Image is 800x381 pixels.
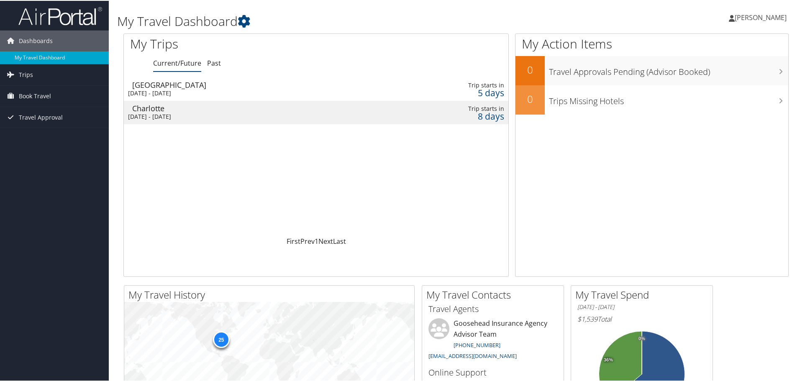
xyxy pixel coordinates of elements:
[19,64,33,84] span: Trips
[549,61,788,77] h3: Travel Approvals Pending (Advisor Booked)
[604,357,613,362] tspan: 36%
[735,12,787,21] span: [PERSON_NAME]
[18,5,102,25] img: airportal-logo.png
[577,314,706,323] h6: Total
[132,80,374,88] div: [GEOGRAPHIC_DATA]
[421,81,504,88] div: Trip starts in
[577,302,706,310] h6: [DATE] - [DATE]
[128,112,369,120] div: [DATE] - [DATE]
[454,340,500,348] a: [PHONE_NUMBER]
[575,287,713,301] h2: My Travel Spend
[128,287,414,301] h2: My Travel History
[421,88,504,96] div: 5 days
[428,366,557,378] h3: Online Support
[128,89,369,96] div: [DATE] - [DATE]
[300,236,315,245] a: Prev
[287,236,300,245] a: First
[428,302,557,314] h3: Travel Agents
[207,58,221,67] a: Past
[19,106,63,127] span: Travel Approval
[153,58,201,67] a: Current/Future
[117,12,569,29] h1: My Travel Dashboard
[318,236,333,245] a: Next
[515,62,545,76] h2: 0
[421,104,504,112] div: Trip starts in
[577,314,597,323] span: $1,539
[515,55,788,84] a: 0Travel Approvals Pending (Advisor Booked)
[132,104,374,111] div: Charlotte
[515,91,545,105] h2: 0
[729,4,795,29] a: [PERSON_NAME]
[515,84,788,114] a: 0Trips Missing Hotels
[213,330,229,347] div: 25
[19,30,53,51] span: Dashboards
[424,317,562,362] li: Goosehead Insurance Agency Advisor Team
[130,34,342,52] h1: My Trips
[638,335,645,340] tspan: 0%
[315,236,318,245] a: 1
[549,90,788,106] h3: Trips Missing Hotels
[333,236,346,245] a: Last
[426,287,564,301] h2: My Travel Contacts
[421,112,504,119] div: 8 days
[428,351,517,359] a: [EMAIL_ADDRESS][DOMAIN_NAME]
[515,34,788,52] h1: My Action Items
[19,85,51,106] span: Book Travel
